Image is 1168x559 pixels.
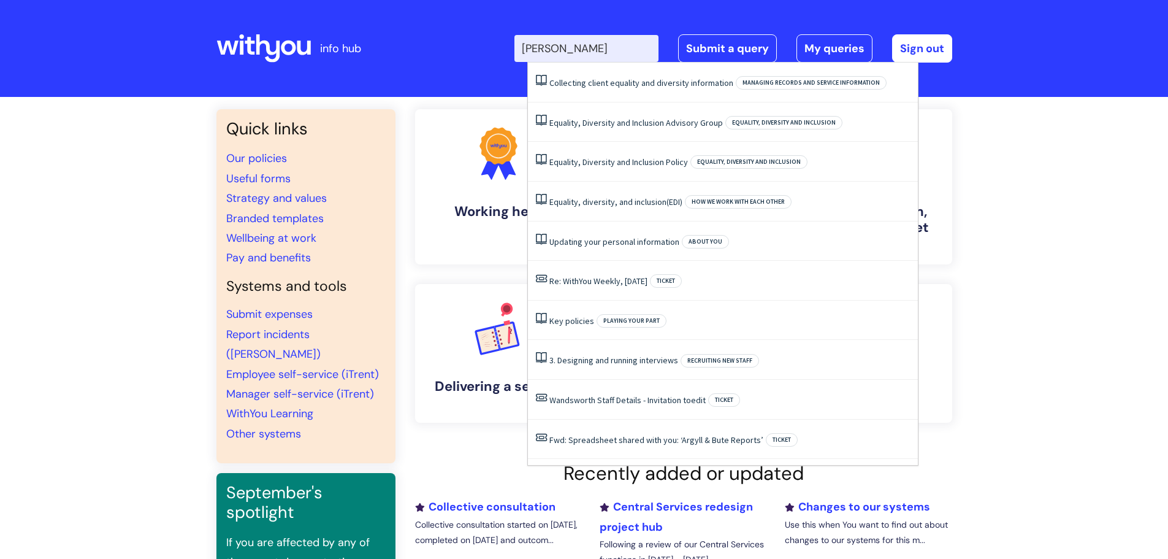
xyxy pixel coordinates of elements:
[650,274,682,288] span: Ticket
[766,433,798,447] span: Ticket
[736,76,887,90] span: Managing records and service information
[600,499,753,534] a: Central Services redesign project hub
[415,517,582,548] p: Collective consultation started on [DATE], completed on [DATE] and outcom...
[226,250,311,265] a: Pay and benefits
[681,354,759,368] span: Recruiting new staff
[549,276,647,287] a: Re: WithYou Weekly, [DATE]
[415,462,952,485] h2: Recently added or updated
[682,235,729,249] span: About you
[425,379,572,395] h4: Delivering a service
[549,315,594,326] a: Key policies
[549,196,682,207] a: Equality, diversity, and inclusion(EDI)
[691,395,706,406] span: edit
[549,77,733,88] a: Collecting client equality and diversity information
[678,34,777,63] a: Submit a query
[226,387,374,401] a: Manager self-service (iTrent)
[226,406,313,421] a: WithYou Learning
[226,171,291,186] a: Useful forms
[796,34,872,63] a: My queries
[226,278,386,295] h4: Systems and tools
[226,151,287,166] a: Our policies
[226,483,386,523] h3: September's spotlight
[708,393,740,407] span: Ticket
[415,109,582,264] a: Working here
[725,116,842,129] span: Equality, Diversity and Inclusion
[425,204,572,220] h4: Working here
[226,119,386,139] h3: Quick links
[892,34,952,63] a: Sign out
[226,426,301,441] a: Other systems
[226,231,316,245] a: Wellbeing at work
[690,155,807,169] span: Equality, Diversity and Inclusion
[514,34,952,63] div: | -
[226,307,313,322] a: Submit expenses
[549,236,679,247] a: Updating your personal information
[514,35,658,62] input: Search
[415,499,555,514] a: Collective consultation
[226,191,327,206] a: Strategy and values
[597,314,666,328] span: Playing your part
[666,196,682,207] span: (EDI)
[226,327,321,361] a: Report incidents ([PERSON_NAME])
[785,499,930,514] a: Changes to our systems
[415,284,582,423] a: Delivering a service
[549,156,688,168] a: Equality, Diversity and Inclusion Policy
[226,211,324,226] a: Branded templates
[320,39,361,58] p: info hub
[226,367,379,382] a: Employee self-service (iTrent)
[685,195,792,209] span: How we work with each other
[549,395,706,406] a: Wandsworth Staff Details - Invitation toedit
[549,434,763,445] a: Fwd: Spreadsheet shared with you: ‘Argyll & Bute Reports’
[785,517,952,548] p: Use this when You want to find out about changes to our systems for this m...
[549,117,723,128] a: Equality, Diversity and Inclusion Advisory Group
[549,355,678,366] a: 3. Designing and running interviews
